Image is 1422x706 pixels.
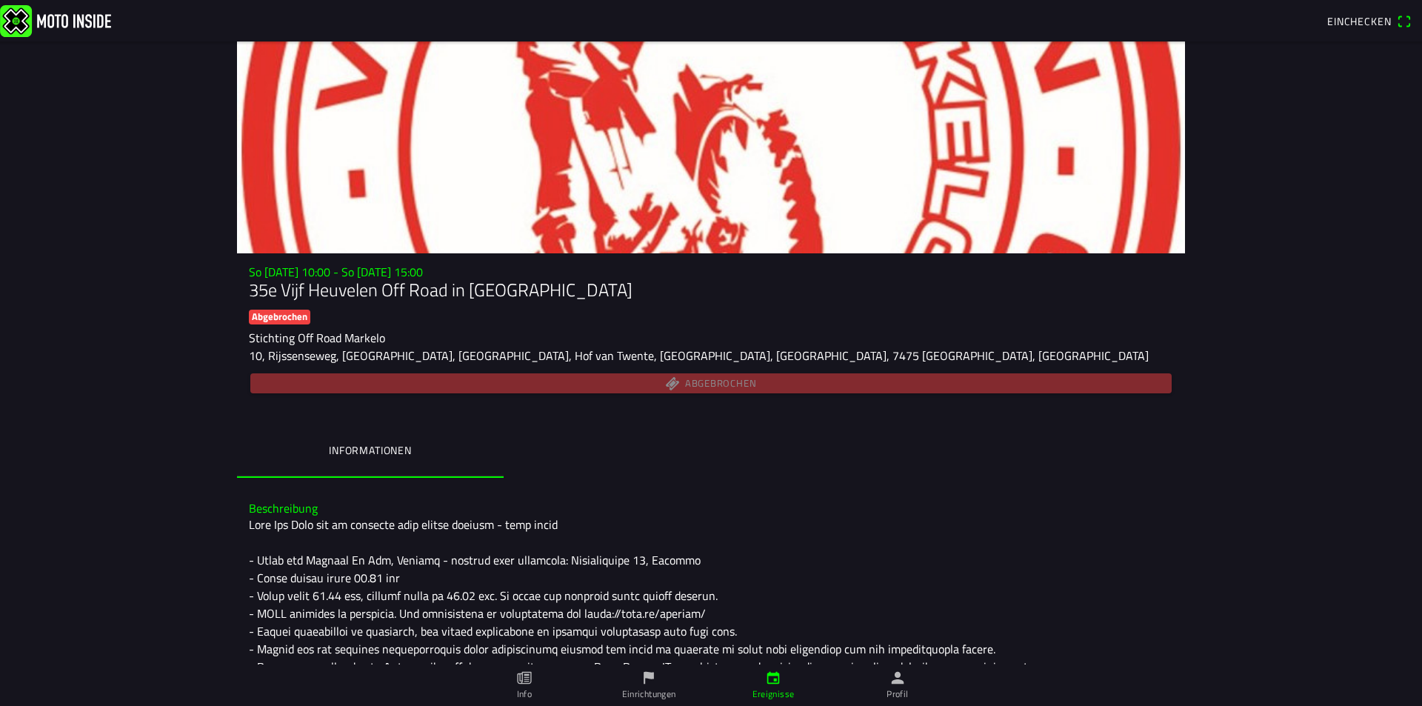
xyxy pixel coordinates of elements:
[889,670,906,686] ion-icon: person
[249,265,1173,279] h3: So [DATE] 10:00 - So [DATE] 15:00
[622,687,676,701] ion-label: Einrichtungen
[641,670,657,686] ion-icon: flag
[249,329,385,347] ion-text: Stichting Off Road Markelo
[516,670,533,686] ion-icon: paper
[249,502,1173,516] h3: Beschreibung
[1327,13,1391,29] span: Einchecken
[887,687,908,701] ion-label: Profil
[329,442,412,459] ion-label: Informationen
[765,670,781,686] ion-icon: calendar
[249,347,1149,364] ion-text: 10, Rijssenseweg, [GEOGRAPHIC_DATA], [GEOGRAPHIC_DATA], Hof van Twente, [GEOGRAPHIC_DATA], [GEOGR...
[517,687,532,701] ion-label: Info
[249,310,310,324] ion-badge: Abgebrochen
[249,279,1173,301] h1: 35e Vijf Heuvelen Off Road in [GEOGRAPHIC_DATA]
[1320,8,1419,33] a: Eincheckenqr scanner
[752,687,795,701] ion-label: Ereignisse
